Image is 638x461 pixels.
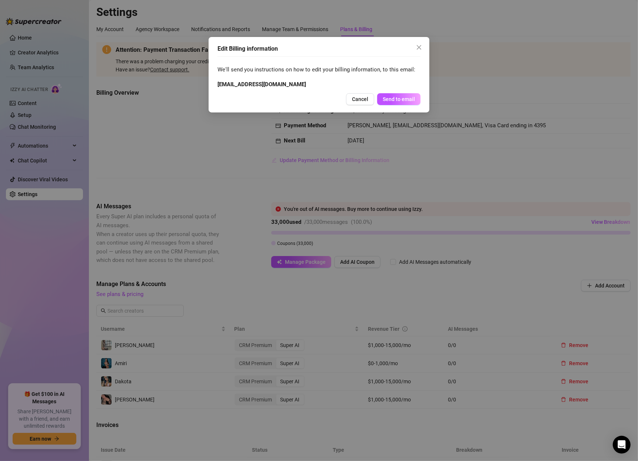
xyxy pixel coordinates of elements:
[413,44,425,50] span: Close
[613,436,631,454] div: Open Intercom Messenger
[352,96,368,102] span: Cancel
[346,93,374,105] button: Cancel
[413,41,425,53] button: Close
[383,96,415,102] span: Send to email
[416,44,422,50] span: close
[217,65,421,74] span: We'll send you instructions on how to edit your billing information, to this email:
[377,93,421,105] button: Send to email
[217,81,306,88] strong: [EMAIL_ADDRESS][DOMAIN_NAME]
[217,44,421,53] div: Edit Billing information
